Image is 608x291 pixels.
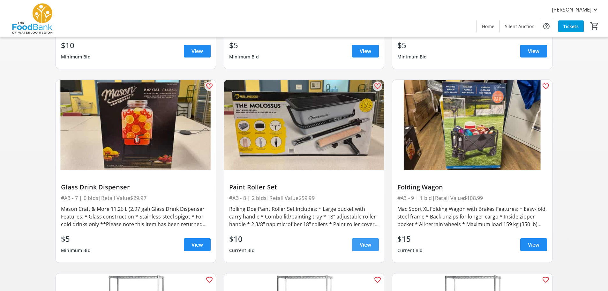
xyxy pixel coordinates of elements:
a: View [352,238,379,251]
a: View [352,45,379,57]
mat-icon: favorite_outline [374,82,381,90]
mat-icon: favorite_outline [206,82,213,90]
mat-icon: favorite_outline [542,276,550,284]
a: Silent Auction [500,20,540,32]
div: #A3 - 7 | 0 bids | Retail Value $29.97 [61,194,211,203]
mat-icon: favorite_outline [542,82,550,90]
div: Folding Wagon [397,183,547,191]
span: View [360,241,371,249]
img: Glass Drink Dispenser [56,80,216,170]
span: Silent Auction [505,23,535,30]
div: Current Bid [397,245,423,256]
div: $5 [61,233,91,245]
mat-icon: favorite_outline [206,276,213,284]
a: View [520,238,547,251]
div: $15 [397,233,423,245]
span: View [528,47,539,55]
span: [PERSON_NAME] [552,6,591,13]
button: Cart [589,20,600,32]
div: $5 [397,40,427,51]
div: Mac Sport XL Folding Wagon with Brakes Features: * Easy-fold, steel frame * Back unzips for longe... [397,205,547,228]
span: Tickets [563,23,579,30]
div: Minimum Bid [229,51,259,63]
a: View [184,45,211,57]
div: Minimum Bid [397,51,427,63]
img: Paint Roller Set [224,80,384,170]
div: Mason Craft & More 11.26 L (2.97 gal) Glass Drink Dispenser Features: * Glass construction * Stai... [61,205,211,228]
div: Paint Roller Set [229,183,379,191]
img: Folding Wagon [392,80,552,170]
div: Minimum Bid [61,245,91,256]
mat-icon: favorite_outline [374,276,381,284]
a: View [520,45,547,57]
span: Home [482,23,494,30]
div: #A3 - 8 | 2 bids | Retail Value $59.99 [229,194,379,203]
a: Tickets [558,20,584,32]
div: $5 [229,40,259,51]
span: View [360,47,371,55]
div: Minimum Bid [61,51,91,63]
div: $10 [61,40,91,51]
span: View [191,241,203,249]
div: Current Bid [229,245,255,256]
div: Glass Drink Dispenser [61,183,211,191]
img: The Food Bank of Waterloo Region's Logo [4,3,61,34]
span: View [528,241,539,249]
div: #A3 - 9 | 1 bid | Retail Value $108.99 [397,194,547,203]
button: [PERSON_NAME] [547,4,604,15]
a: View [184,238,211,251]
div: $10 [229,233,255,245]
button: Help [540,20,553,33]
span: View [191,47,203,55]
a: Home [477,20,499,32]
div: Rolling Dog Paint Roller Set Includes: * Large bucket with carry handle * Combo lid/painting tray... [229,205,379,228]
